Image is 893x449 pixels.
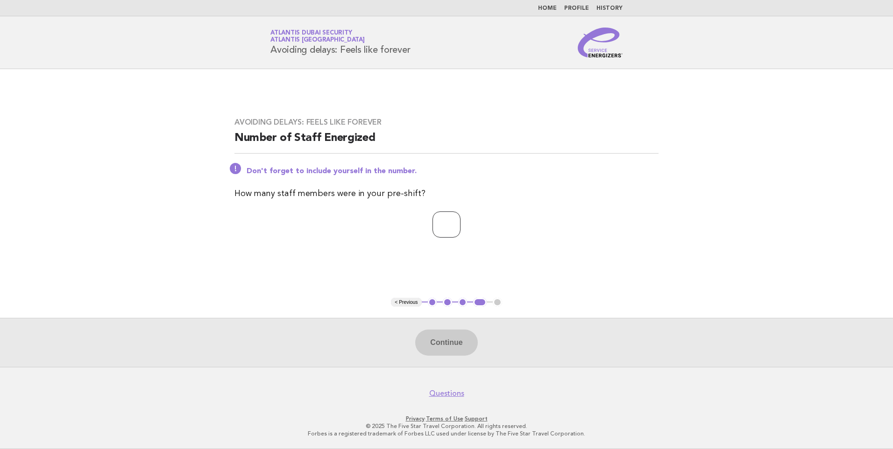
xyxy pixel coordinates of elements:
[270,30,365,43] a: Atlantis Dubai SecurityAtlantis [GEOGRAPHIC_DATA]
[458,298,468,307] button: 3
[538,6,557,11] a: Home
[161,430,732,437] p: Forbes is a registered trademark of Forbes LLC used under license by The Five Star Travel Corpora...
[473,298,487,307] button: 4
[465,415,488,422] a: Support
[270,37,365,43] span: Atlantis [GEOGRAPHIC_DATA]
[578,28,623,57] img: Service Energizers
[391,298,421,307] button: < Previous
[596,6,623,11] a: History
[443,298,452,307] button: 2
[234,131,659,154] h2: Number of Staff Energized
[426,415,463,422] a: Terms of Use
[270,30,410,55] h1: Avoiding delays: Feels like forever
[234,187,659,200] p: How many staff members were in your pre-shift?
[161,422,732,430] p: © 2025 The Five Star Travel Corporation. All rights reserved.
[429,389,464,398] a: Questions
[247,167,659,176] p: Don't forget to include yourself in the number.
[428,298,437,307] button: 1
[406,415,425,422] a: Privacy
[564,6,589,11] a: Profile
[234,118,659,127] h3: Avoiding delays: Feels like forever
[161,415,732,422] p: · ·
